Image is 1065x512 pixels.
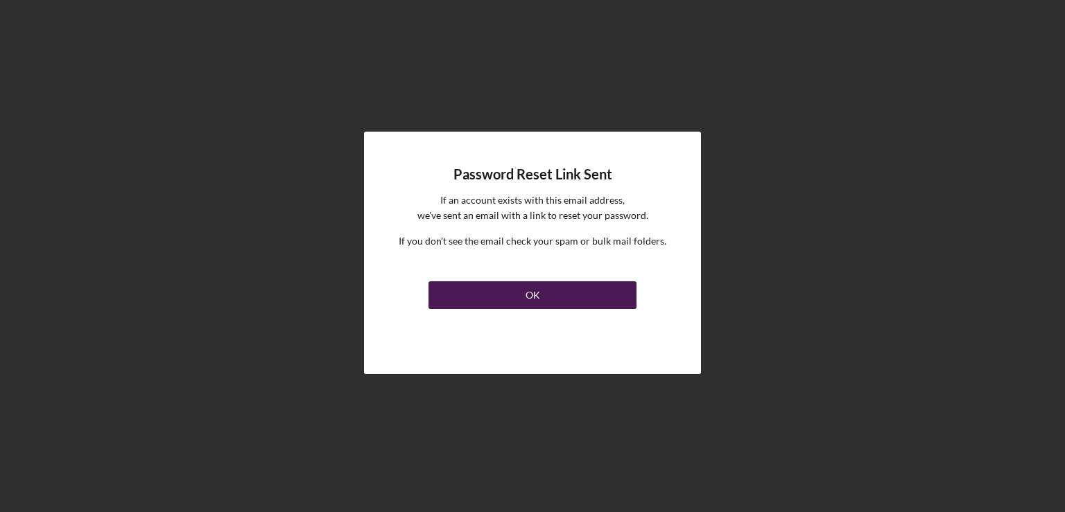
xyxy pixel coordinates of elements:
[428,276,637,309] a: OK
[428,281,637,309] button: OK
[453,166,612,182] h4: Password Reset Link Sent
[526,281,540,309] div: OK
[399,233,666,249] p: If you don't see the email check your spam or bulk mail folders.
[417,193,648,224] p: If an account exists with this email address, we've sent an email with a link to reset your passw...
